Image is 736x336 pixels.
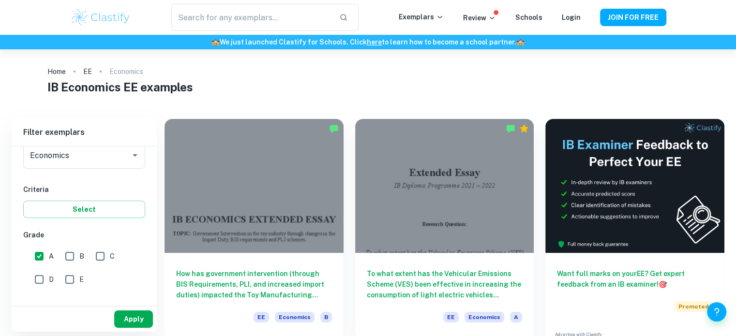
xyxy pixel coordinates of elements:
span: A [510,312,522,322]
h6: Filter exemplars [12,119,157,146]
input: Search for any exemplars... [171,4,331,31]
span: EE [443,312,459,322]
h1: IB Economics EE examples [47,78,689,96]
p: Economics [109,66,143,77]
span: B [79,251,84,262]
p: Review [463,13,496,23]
a: EE [83,65,92,78]
span: 🎯 [659,280,667,288]
img: Marked [329,124,339,133]
span: 🏫 [516,38,525,46]
img: Marked [506,124,515,133]
h6: Want full marks on your EE ? Get expert feedback from an IB examiner! [557,268,713,290]
h6: To what extent has the Vehicular Emissions Scheme (VES) been effective in increasing the consumpt... [367,268,523,300]
a: here [367,38,382,46]
span: B [320,312,332,322]
span: C [110,251,115,262]
span: Promoted [675,301,713,312]
span: Economics [275,312,315,322]
h6: Session [23,301,145,311]
button: Apply [114,310,153,328]
span: 🏫 [211,38,220,46]
button: Open [128,148,142,162]
span: A [49,251,54,262]
span: E [79,274,84,285]
img: Thumbnail [545,119,724,253]
img: Clastify logo [70,8,132,27]
h6: Criteria [23,184,145,195]
h6: How has government intervention (through BIS Requirements, PLI, and increased import duties) impa... [176,268,332,300]
a: Login [562,14,581,21]
span: Economics [465,312,504,322]
h6: Grade [23,230,145,240]
button: JOIN FOR FREE [600,9,666,26]
button: Help and Feedback [707,302,726,321]
a: Home [47,65,66,78]
span: D [49,274,54,285]
div: Premium [519,124,529,133]
span: EE [254,312,269,322]
button: Select [23,201,145,218]
p: Exemplars [399,12,444,22]
a: Schools [515,14,542,21]
h6: We just launched Clastify for Schools. Click to learn how to become a school partner. [2,37,734,47]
